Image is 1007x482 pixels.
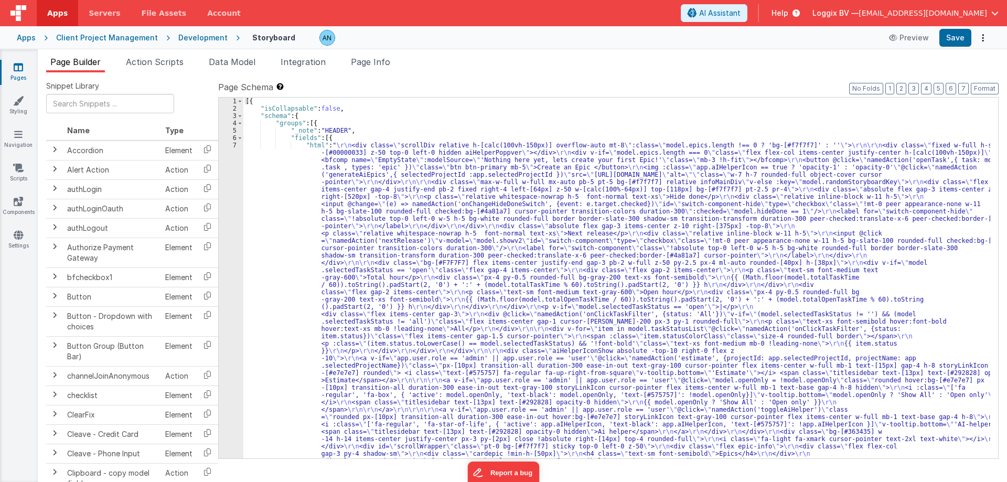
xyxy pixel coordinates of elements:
[161,199,197,218] td: Action
[699,8,741,18] span: AI Assistant
[219,105,243,112] div: 2
[63,336,161,366] td: Button Group (Button Bar)
[63,199,161,218] td: authLoginOauth
[63,287,161,306] td: Button
[209,57,255,67] span: Data Model
[161,141,197,160] td: Element
[772,8,788,18] span: Help
[161,306,197,336] td: Element
[219,98,243,105] div: 1
[63,385,161,405] td: checklist
[161,444,197,463] td: Element
[50,57,101,67] span: Page Builder
[161,424,197,444] td: Element
[63,306,161,336] td: Button - Dropdown with choices
[812,8,999,18] button: Loggix BV — [EMAIL_ADDRESS][DOMAIN_NAME]
[859,8,987,18] span: [EMAIL_ADDRESS][DOMAIN_NAME]
[971,83,999,94] button: Format
[934,83,944,94] button: 5
[178,33,228,43] div: Development
[63,366,161,385] td: channelJoinAnonymous
[63,444,161,463] td: Cleave - Phone Input
[351,57,390,67] span: Page Info
[63,424,161,444] td: Cleave - Credit Card
[67,126,90,135] span: Name
[218,81,273,93] span: Page Schema
[46,81,99,91] span: Snippet Library
[885,83,894,94] button: 1
[219,127,243,134] div: 5
[161,160,197,179] td: Action
[219,134,243,142] div: 6
[46,94,174,113] input: Search Snippets ...
[252,34,295,41] h4: Storyboard
[161,385,197,405] td: Element
[56,33,158,43] div: Client Project Management
[939,29,971,47] button: Save
[165,126,184,135] span: Type
[63,267,161,287] td: bfcheckbox1
[142,8,187,18] span: File Assets
[161,336,197,366] td: Element
[219,120,243,127] div: 4
[63,405,161,424] td: ClearFix
[17,33,36,43] div: Apps
[883,29,935,46] button: Preview
[63,179,161,199] td: authLogin
[161,405,197,424] td: Element
[63,160,161,179] td: Alert Action
[921,83,931,94] button: 4
[126,57,184,67] span: Action Scripts
[908,83,919,94] button: 3
[63,218,161,238] td: authLogout
[976,30,990,45] button: Options
[849,83,883,94] button: No Folds
[958,83,969,94] button: 7
[896,83,906,94] button: 2
[681,4,747,22] button: AI Assistant
[89,8,120,18] span: Servers
[161,287,197,306] td: Element
[161,267,197,287] td: Element
[161,238,197,267] td: Element
[281,57,326,67] span: Integration
[219,112,243,120] div: 3
[63,238,161,267] td: Authorize Payment Gateway
[63,141,161,160] td: Accordion
[47,8,68,18] span: Apps
[320,30,335,45] img: f1d78738b441ccf0e1fcb79415a71bae
[161,179,197,199] td: Action
[161,366,197,385] td: Action
[812,8,859,18] span: Loggix BV —
[161,218,197,238] td: Action
[946,83,956,94] button: 6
